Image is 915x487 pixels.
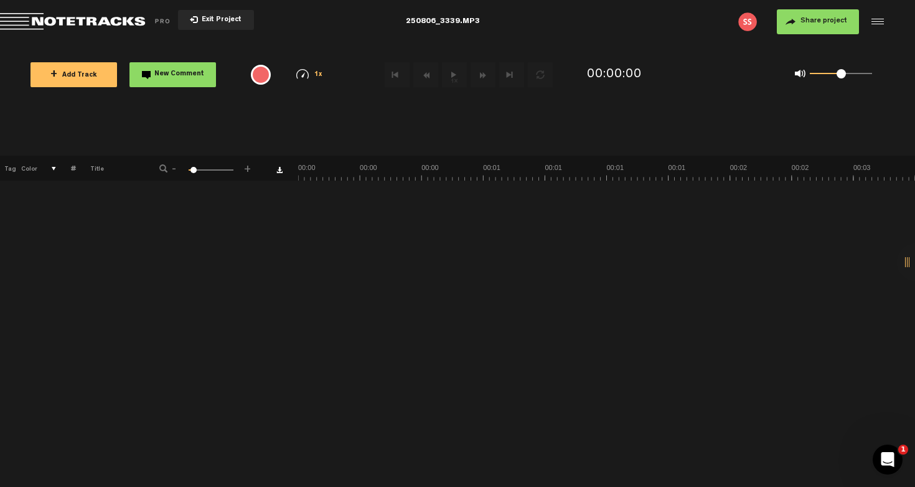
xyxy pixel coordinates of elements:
[528,62,553,87] button: Loop
[738,12,757,31] img: letters
[314,72,323,78] span: 1x
[276,167,283,173] a: Download comments
[777,9,859,34] button: Share project
[898,445,908,455] span: 1
[198,17,242,24] span: Exit Project
[129,62,216,87] button: New Comment
[30,62,117,87] button: +Add Track
[800,17,847,25] span: Share project
[154,71,204,78] span: New Comment
[873,445,903,475] iframe: Intercom live chat
[57,156,76,181] th: #
[295,6,590,37] div: 250806_3339.MP3
[178,10,254,30] button: Exit Project
[251,65,271,85] div: {{ tooltip_message }}
[296,69,309,79] img: speedometer.svg
[19,156,37,181] th: Color
[76,156,143,181] th: Title
[50,70,57,80] span: +
[499,62,524,87] button: Go to end
[385,62,410,87] button: Go to beginning
[413,62,438,87] button: Rewind
[50,72,97,79] span: Add Track
[471,62,495,87] button: Fast Forward
[587,66,642,84] div: 00:00:00
[169,163,179,171] span: -
[442,62,467,87] button: 1x
[281,69,338,80] div: 1x
[243,163,253,171] span: +
[406,6,480,37] div: 250806_3339.MP3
